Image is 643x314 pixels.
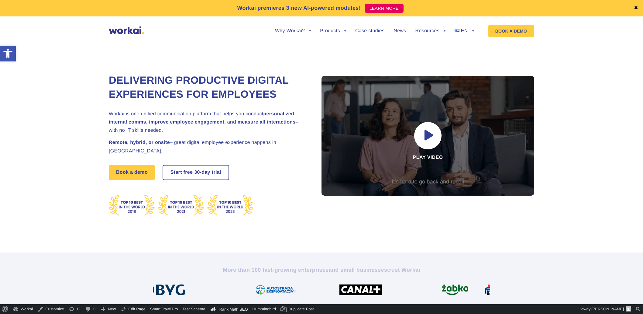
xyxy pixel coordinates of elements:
a: Resources [415,29,445,33]
a: Workai [11,304,35,314]
p: Workai premieres 3 new AI-powered modules! [237,4,361,12]
a: Customize [35,304,66,314]
span: 0 [93,304,95,314]
span: Rank Math SEO [219,307,248,312]
span: [PERSON_NAME] [591,307,624,311]
a: SmartCrawl Pro [148,304,181,314]
a: Book a demo [109,165,155,180]
a: Why Workai? [275,29,311,33]
a: Hummingbird [250,304,278,314]
div: Play video [321,76,534,196]
a: Test Schema [180,304,208,314]
a: ✖ [634,6,638,11]
i: and small businesses [329,267,387,273]
a: Case studies [355,29,384,33]
strong: Remote, hybrid, or onsite [109,140,170,145]
i: 30-day [194,170,210,175]
a: Edit Page [118,304,148,314]
a: LEARN MORE [365,4,404,13]
a: Start free30-daytrial [163,166,229,180]
a: Rank Math Dashboard [208,304,250,314]
span: Duplicate Post [288,304,314,314]
span: 11 [77,304,81,314]
h1: Delivering Productive Digital Experiences for Employees [109,74,306,102]
a: Howdy, [576,304,634,314]
h2: Workai is one unified communication platform that helps you conduct – with no IT skills needed. [109,110,306,135]
h2: – great digital employee experience happens in [GEOGRAPHIC_DATA]. [109,138,306,155]
a: BOOK A DEMO [488,25,534,37]
span: New [108,304,116,314]
span: EN [461,28,468,33]
a: News [394,29,406,33]
a: Products [320,29,346,33]
h2: More than 100 fast-growing enterprises trust Workai [153,266,490,274]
